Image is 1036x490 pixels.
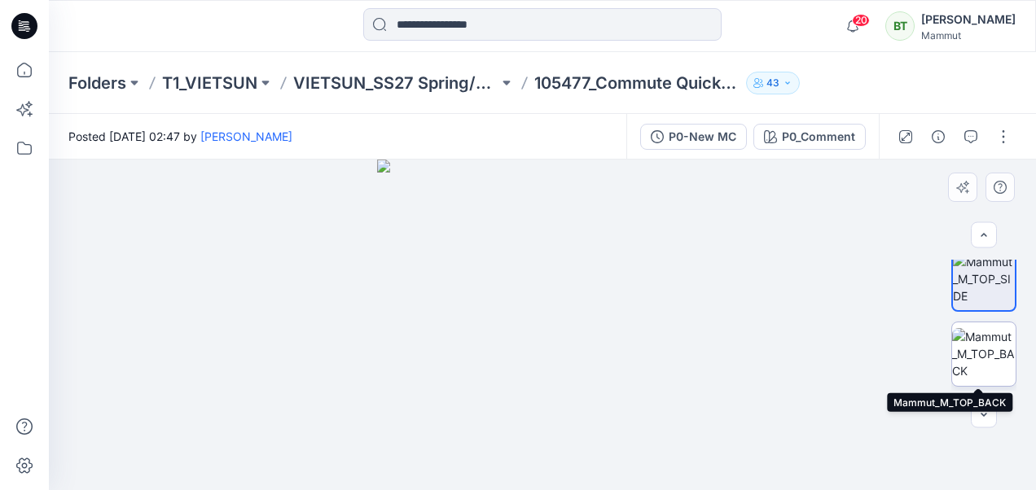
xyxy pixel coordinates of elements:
span: Posted [DATE] 02:47 by [68,128,292,145]
img: Mammut_M_TOP_BACK [952,328,1016,379]
p: 105477_Commute Quick Dry Polo AF Men - OP1 [534,72,740,94]
button: Details [925,124,951,150]
div: BT [885,11,915,41]
div: Mammut [921,29,1016,42]
div: [PERSON_NAME] [921,10,1016,29]
div: P0-New MC [669,128,736,146]
a: Folders [68,72,126,94]
p: 43 [766,74,779,92]
img: Mammut_M_TOP_SIDE [953,253,1015,304]
span: 20 [852,14,870,27]
button: P0-New MC [640,124,747,150]
img: eyJhbGciOiJIUzI1NiIsImtpZCI6IjAiLCJzbHQiOiJzZXMiLCJ0eXAiOiJKV1QifQ.eyJkYXRhIjp7InR5cGUiOiJzdG9yYW... [377,160,708,490]
a: [PERSON_NAME] [200,129,292,143]
div: P0_Comment [782,128,855,146]
button: 43 [746,72,800,94]
a: T1_VIETSUN [162,72,257,94]
button: P0_Comment [753,124,866,150]
a: VIETSUN_SS27 Spring/Summer [GEOGRAPHIC_DATA] [293,72,498,94]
